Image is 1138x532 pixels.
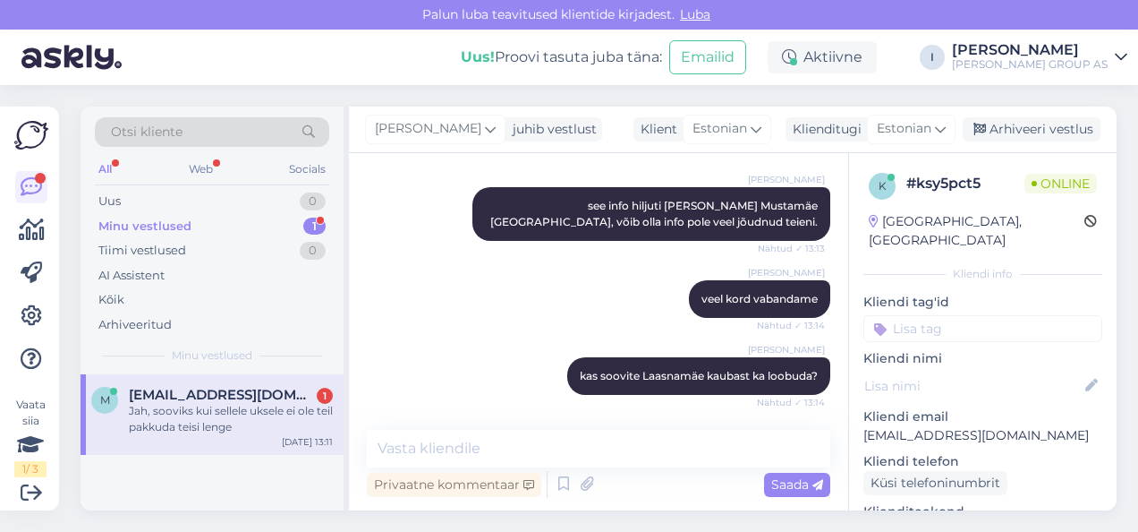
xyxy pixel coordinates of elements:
[98,291,124,309] div: Kõik
[172,348,252,364] span: Minu vestlused
[863,315,1102,342] input: Lisa tag
[669,40,746,74] button: Emailid
[952,43,1108,57] div: [PERSON_NAME]
[692,119,747,139] span: Estonian
[367,473,541,497] div: Privaatne kommentaar
[282,435,333,449] div: [DATE] 13:11
[906,173,1024,194] div: # ksy5pct5
[757,319,825,332] span: Nähtud ✓ 13:14
[317,388,333,404] div: 1
[95,158,115,181] div: All
[300,193,326,210] div: 0
[375,119,481,139] span: [PERSON_NAME]
[505,120,597,139] div: juhib vestlust
[303,218,326,236] div: 1
[701,292,818,305] span: veel kord vabandame
[98,193,121,210] div: Uus
[768,41,877,73] div: Aktiivne
[748,173,825,186] span: [PERSON_NAME]
[580,369,818,382] span: kas soovite Laasnamäe kaubast ka loobuda?
[748,343,825,356] span: [PERSON_NAME]
[952,57,1108,72] div: [PERSON_NAME] GROUP AS
[863,452,1102,471] p: Kliendi telefon
[675,6,716,22] span: Luba
[1024,174,1097,193] span: Online
[98,316,172,334] div: Arhiveeritud
[98,218,191,236] div: Minu vestlused
[758,242,825,255] span: Nähtud ✓ 13:13
[877,119,931,139] span: Estonian
[185,158,217,181] div: Web
[869,212,1084,250] div: [GEOGRAPHIC_DATA], [GEOGRAPHIC_DATA]
[490,199,820,228] span: see info hiljuti [PERSON_NAME] Mustamäe [GEOGRAPHIC_DATA], võib olla info pole veel jõudnud teieni.
[100,393,110,407] span: m
[863,349,1102,368] p: Kliendi nimi
[14,121,48,150] img: Askly Logo
[748,266,825,279] span: [PERSON_NAME]
[963,117,1100,142] div: Arhiveeri vestlus
[461,47,662,68] div: Proovi tasuta juba täna:
[285,158,329,181] div: Socials
[14,461,47,477] div: 1 / 3
[863,408,1102,426] p: Kliendi email
[98,267,165,285] div: AI Assistent
[920,45,945,70] div: I
[952,43,1127,72] a: [PERSON_NAME][PERSON_NAME] GROUP AS
[771,476,823,493] span: Saada
[864,376,1082,396] input: Lisa nimi
[863,293,1102,312] p: Kliendi tag'id
[129,387,315,403] span: mirjamjegorov@gmail.com
[879,179,887,193] span: k
[863,426,1102,445] p: [EMAIL_ADDRESS][DOMAIN_NAME]
[98,242,186,260] div: Tiimi vestlused
[129,403,333,435] div: Jah, sooviks kui sellele uksele ei ole teil pakkuda teisi lenge
[461,48,495,65] b: Uus!
[863,471,1007,495] div: Küsi telefoninumbrit
[863,266,1102,282] div: Kliendi info
[863,502,1102,521] p: Klienditeekond
[300,242,326,260] div: 0
[757,396,825,409] span: Nähtud ✓ 13:14
[111,123,183,142] span: Otsi kliente
[786,120,862,139] div: Klienditugi
[14,397,47,477] div: Vaata siia
[633,120,677,139] div: Klient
